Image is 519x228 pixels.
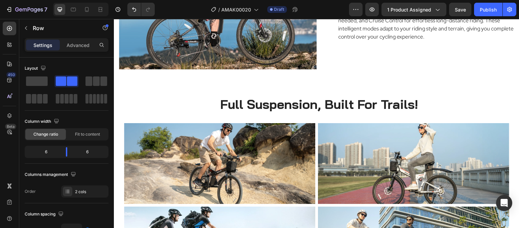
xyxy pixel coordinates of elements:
p: Advanced [67,42,90,49]
span: 1 product assigned [387,6,431,13]
div: 6 [26,147,60,157]
div: Open Intercom Messenger [496,195,512,211]
span: Change ratio [33,131,58,137]
div: 450 [6,72,16,77]
p: Settings [33,42,52,49]
button: Save [449,3,471,16]
span: / [218,6,220,13]
span: Save [455,7,466,13]
button: 1 product assigned [381,3,446,16]
span: AMAK00020 [221,6,251,13]
div: Undo/Redo [127,3,155,16]
div: Order [25,188,36,195]
img: gempages_492167822550500474-d65ec667-b4cf-4c3b-b6da-b33c543cff6e.png [204,104,395,185]
span: Draft [274,6,284,13]
div: 2 cols [75,189,107,195]
div: Publish [480,6,497,13]
span: Fit to content [75,131,100,137]
div: Layout [25,64,47,73]
button: Publish [474,3,502,16]
div: Beta [5,124,16,129]
button: 7 [3,3,50,16]
div: Column spacing [25,210,65,219]
div: Columns management [25,170,77,179]
p: Row [33,24,90,32]
div: Column width [25,117,60,126]
iframe: Design area [114,19,519,228]
div: 6 [73,147,107,157]
p: 7 [44,5,47,14]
